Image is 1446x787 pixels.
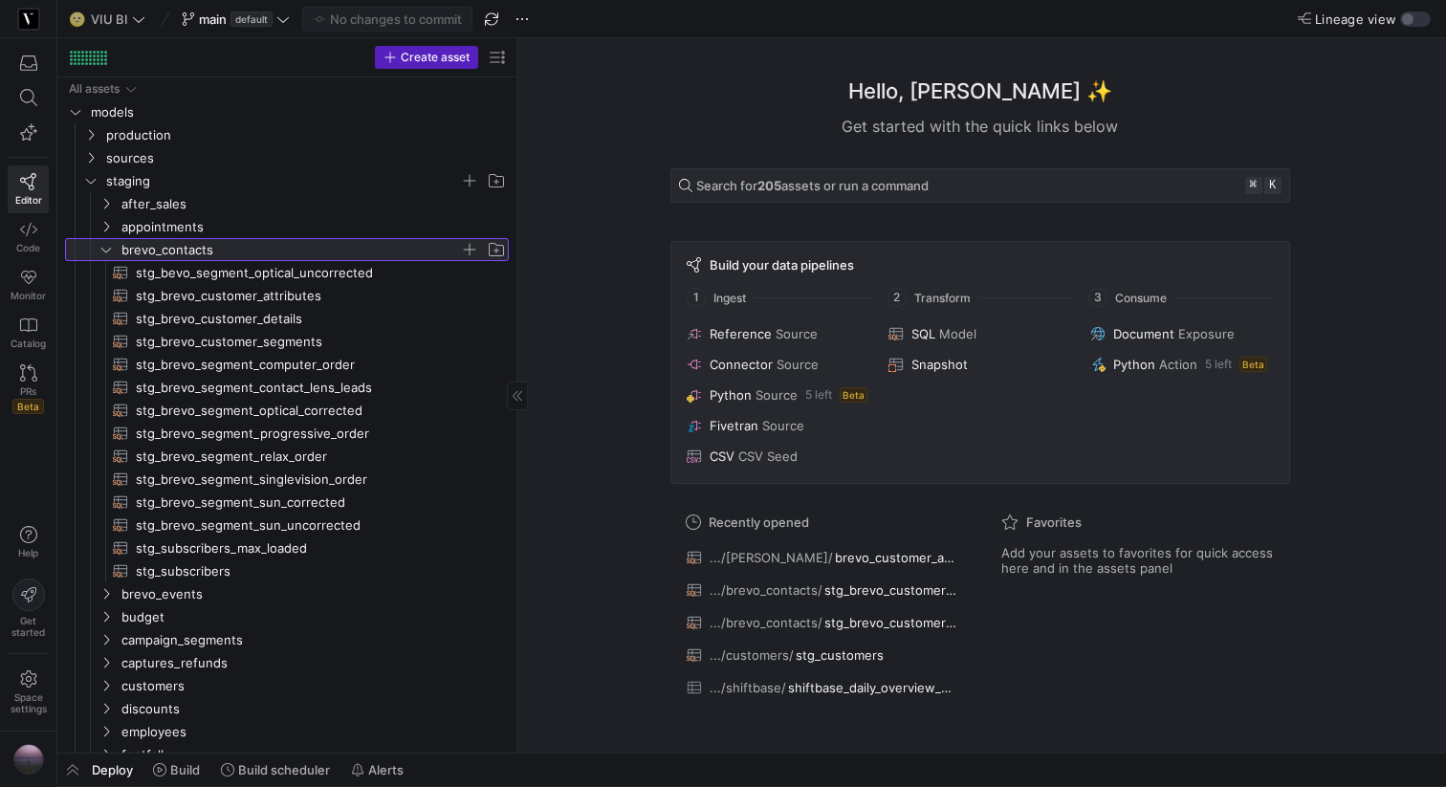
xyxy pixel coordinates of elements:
[824,615,958,630] span: stg_brevo_customer_details
[777,357,819,372] span: Source
[824,582,958,598] span: stg_brevo_customer_attributes
[8,261,49,309] a: Monitor
[683,414,873,437] button: FivetranSource
[710,326,772,341] span: Reference
[1086,353,1277,376] button: PythonAction5 leftBeta
[788,680,958,695] span: shiftbase_daily_overview_external
[8,517,49,567] button: Help
[710,448,734,464] span: CSV
[776,326,818,341] span: Source
[170,762,200,777] span: Build
[682,610,963,635] button: .../brevo_contacts/stg_brevo_customer_details
[835,550,958,565] span: brevo_customer_attributes
[796,647,884,663] span: stg_customers
[238,762,330,777] span: Build scheduler
[1264,177,1282,194] kbd: k
[1205,358,1232,371] span: 5 left
[8,309,49,357] a: Catalog
[11,691,47,714] span: Space settings
[8,571,49,645] button: Getstarted
[756,387,798,403] span: Source
[230,11,273,27] span: default
[368,762,404,777] span: Alerts
[16,242,40,253] span: Code
[91,11,128,27] span: VIU BI
[682,643,963,667] button: .../customers/stg_customers
[11,615,45,638] span: Get started
[212,754,339,786] button: Build scheduler
[1239,357,1267,372] span: Beta
[70,12,83,26] span: 🌝
[1113,326,1174,341] span: Document
[1113,357,1155,372] span: Python
[65,7,150,32] button: 🌝VIU BI
[1086,322,1277,345] button: DocumentExposure
[199,11,227,27] span: main
[805,388,832,402] span: 5 left
[8,165,49,213] a: Editor
[19,10,38,29] img: https://storage.googleapis.com/y42-prod-data-exchange/images/zgRs6g8Sem6LtQCmmHzYBaaZ8bA8vNBoBzxR...
[20,385,36,397] span: PRs
[11,338,46,349] span: Catalog
[840,387,867,403] span: Beta
[92,762,133,777] span: Deploy
[13,744,44,775] img: https://storage.googleapis.com/y42-prod-data-exchange/images/VtGnwq41pAtzV0SzErAhijSx9Rgo16q39DKO...
[762,418,804,433] span: Source
[682,578,963,602] button: .../brevo_contacts/stg_brevo_customer_attributes
[757,178,781,193] strong: 205
[683,322,873,345] button: ReferenceSource
[911,357,968,372] span: Snapshot
[8,739,49,779] button: https://storage.googleapis.com/y42-prod-data-exchange/images/VtGnwq41pAtzV0SzErAhijSx9Rgo16q39DKO...
[11,290,46,301] span: Monitor
[738,448,798,464] span: CSV Seed
[177,7,295,32] button: maindefault
[683,353,873,376] button: ConnectorSource
[8,3,49,35] a: https://storage.googleapis.com/y42-prod-data-exchange/images/zgRs6g8Sem6LtQCmmHzYBaaZ8bA8vNBoBzxR...
[8,213,49,261] a: Code
[1178,326,1235,341] span: Exposure
[1159,357,1197,372] span: Action
[710,550,833,565] span: .../[PERSON_NAME]/
[939,326,976,341] span: Model
[342,754,412,786] button: Alerts
[696,178,929,193] span: Search for assets or run a command
[16,547,40,558] span: Help
[670,168,1290,203] button: Search for205assets or run a command⌘k
[683,445,873,468] button: CSVCSV Seed
[144,754,208,786] button: Build
[710,615,822,630] span: .../brevo_contacts/
[911,326,935,341] span: SQL
[710,680,786,695] span: .../shiftbase/
[710,357,773,372] span: Connector
[710,582,822,598] span: .../brevo_contacts/
[682,675,963,700] button: .../shiftbase/shiftbase_daily_overview_external
[710,647,794,663] span: .../customers/
[8,662,49,723] a: Spacesettings
[710,387,752,403] span: Python
[683,383,873,406] button: PythonSource5 leftBeta
[710,418,758,433] span: Fivetran
[8,357,49,422] a: PRsBeta
[682,545,963,570] button: .../[PERSON_NAME]/brevo_customer_attributes
[15,194,42,206] span: Editor
[1315,11,1396,27] span: Lineage view
[12,399,44,414] span: Beta
[1245,177,1262,194] kbd: ⌘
